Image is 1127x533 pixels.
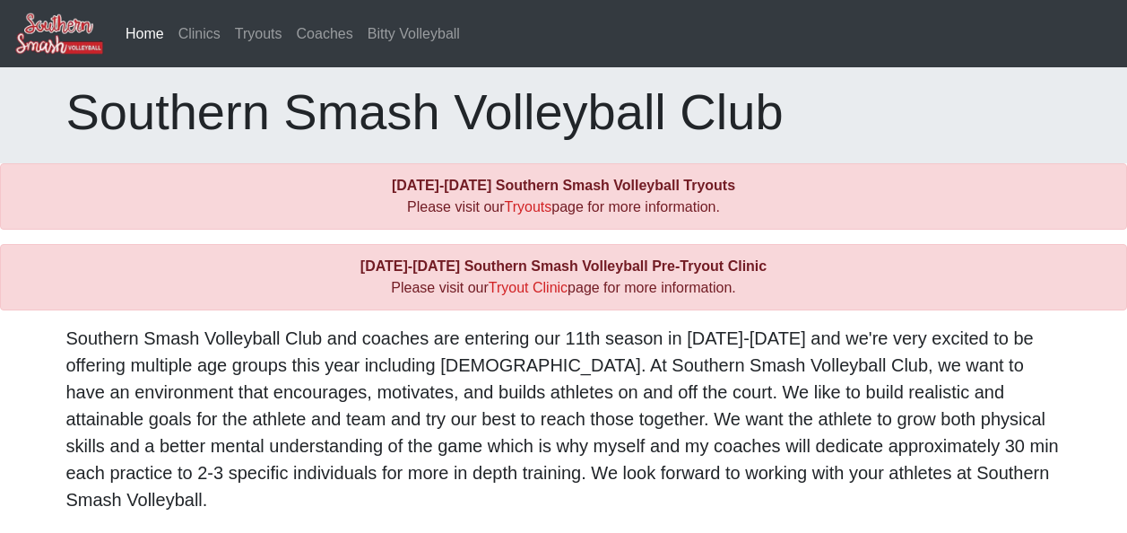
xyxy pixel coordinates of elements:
[489,280,568,295] a: Tryout Clinic
[66,325,1062,513] p: Southern Smash Volleyball Club and coaches are entering our 11th season in [DATE]-[DATE] and we'r...
[360,258,767,274] b: [DATE]-[DATE] Southern Smash Volleyball Pre-Tryout Clinic
[14,12,104,56] img: Southern Smash Volleyball
[66,82,1062,142] h1: Southern Smash Volleyball Club
[290,16,360,52] a: Coaches
[228,16,290,52] a: Tryouts
[505,199,552,214] a: Tryouts
[171,16,228,52] a: Clinics
[118,16,171,52] a: Home
[360,16,467,52] a: Bitty Volleyball
[392,178,735,193] b: [DATE]-[DATE] Southern Smash Volleyball Tryouts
